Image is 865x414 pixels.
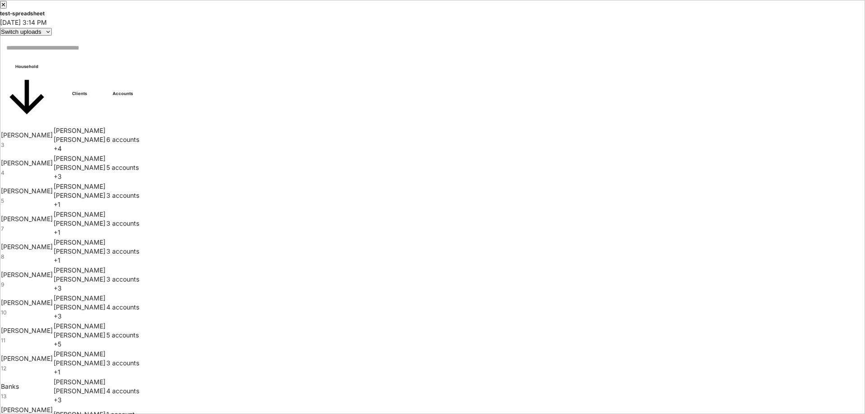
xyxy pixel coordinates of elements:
div: 4 accounts [106,387,139,396]
div: + 1 [54,228,105,237]
div: Banks [1,382,53,391]
div: + 4 [54,144,105,153]
div: [PERSON_NAME] [54,294,105,303]
div: + 3 [54,396,105,405]
div: 5 accounts [106,331,139,340]
div: Switch uploads [1,29,51,35]
div: [PERSON_NAME] [54,331,105,340]
div: [PERSON_NAME] [1,214,53,223]
td: Allen [1,126,53,153]
div: + 1 [54,368,105,377]
div: 7 [1,223,53,232]
div: 3 accounts [106,219,139,228]
h6: Household [1,62,53,71]
div: 4 [1,168,53,177]
div: + 5 [54,340,105,349]
div: [PERSON_NAME] [54,266,105,275]
div: 13 [1,391,53,400]
div: [PERSON_NAME] [54,303,105,312]
td: Archer [1,238,53,265]
div: [PERSON_NAME] [54,154,105,163]
td: Arnold [1,294,53,321]
div: [PERSON_NAME] [54,182,105,191]
div: [PERSON_NAME] [54,275,105,284]
div: [PERSON_NAME] [54,135,105,144]
div: + 3 [54,172,105,181]
div: [PERSON_NAME] [54,191,105,200]
div: [PERSON_NAME] [54,163,105,172]
div: [PERSON_NAME] [1,298,53,307]
div: 6 accounts [106,135,139,144]
div: [PERSON_NAME] [1,159,53,168]
div: [PERSON_NAME] [54,219,105,228]
td: Alvarez [1,154,53,181]
div: [PERSON_NAME] [1,270,53,279]
div: + 3 [54,284,105,293]
h6: Accounts [106,89,139,98]
div: 11 [1,335,53,344]
h6: Clients [54,89,105,98]
div: 3 accounts [106,275,139,284]
div: 3 accounts [106,191,139,200]
td: Ballard [1,350,53,377]
td: Anderson [1,182,53,209]
span: Household [1,62,53,124]
div: 3 [1,140,53,149]
div: [PERSON_NAME] [54,378,105,387]
div: [PERSON_NAME] [1,242,53,251]
div: 10 [1,307,53,316]
div: [PERSON_NAME] [54,126,105,135]
div: + 1 [54,200,105,209]
td: Andrews [1,210,53,237]
div: [PERSON_NAME] [54,387,105,396]
div: [PERSON_NAME] [54,359,105,368]
div: [PERSON_NAME] [1,187,53,196]
div: 9 [1,279,53,288]
div: 12 [1,363,53,372]
div: 4 accounts [106,303,139,312]
div: 3 accounts [106,247,139,256]
div: ✕ [1,2,6,8]
div: 8 [1,251,53,260]
div: [PERSON_NAME] [54,247,105,256]
div: + 3 [54,312,105,321]
div: + 1 [54,256,105,265]
td: Armstrong [1,266,53,293]
div: [PERSON_NAME] [1,326,53,335]
div: 3 accounts [106,359,139,368]
td: Banks [1,378,53,405]
div: 5 [1,196,53,205]
div: [PERSON_NAME] [54,350,105,359]
div: [PERSON_NAME] [54,322,105,331]
div: [PERSON_NAME] [1,354,53,363]
div: [PERSON_NAME] [54,238,105,247]
td: Baker [1,322,53,349]
div: [PERSON_NAME] [1,131,53,140]
div: 5 accounts [106,163,139,172]
div: [PERSON_NAME] [54,210,105,219]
